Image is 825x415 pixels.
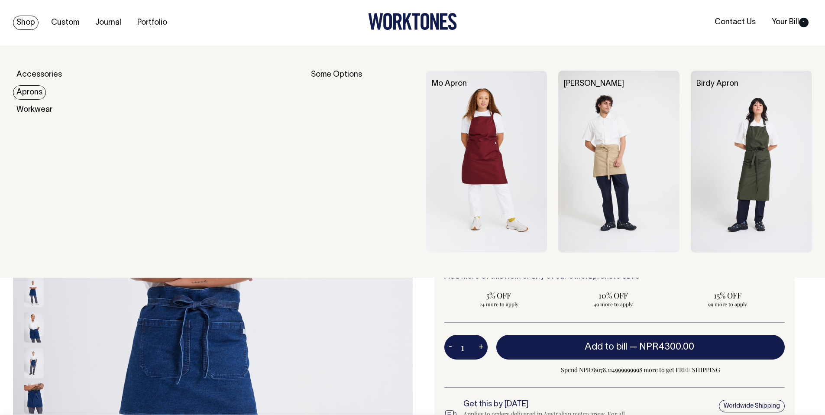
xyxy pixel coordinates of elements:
div: Some Options [311,71,415,253]
span: 10% OFF [563,290,663,301]
span: NPR4300.00 [639,343,694,351]
span: 49 more to apply [563,301,663,308]
input: 15% OFF 99 more to apply [673,288,782,310]
img: Birdy Apron [691,71,812,253]
span: 99 more to apply [677,301,778,308]
span: Spend NPR28078.114999999998 more to get FREE SHIPPING [496,365,785,375]
h6: Get this by [DATE] [463,400,631,409]
span: Add to bill [585,343,627,351]
a: Accessories [13,68,65,82]
span: 1 [799,18,809,27]
a: Aprons [13,85,46,100]
a: aprons [588,273,613,280]
span: 15% OFF [677,290,778,301]
img: Bobby Apron [558,71,679,253]
button: + [474,339,488,356]
a: Mo Apron [432,80,467,88]
img: denim [24,348,44,378]
a: Portfolio [134,16,171,30]
input: 5% OFF 24 more to apply [444,288,553,310]
a: Birdy Apron [696,80,738,88]
a: Workwear [13,103,56,117]
a: Custom [48,16,83,30]
a: [PERSON_NAME] [564,80,624,88]
input: 10% OFF 49 more to apply [559,288,668,310]
a: Contact Us [711,15,759,29]
img: denim [24,277,44,307]
button: Add to bill —NPR4300.00 [496,335,785,359]
img: denim [24,383,44,414]
span: 5% OFF [449,290,549,301]
span: — [629,343,696,351]
a: Journal [92,16,125,30]
a: Your Bill1 [768,15,812,29]
img: denim [24,312,44,343]
img: Mo Apron [426,71,547,253]
a: Shop [13,16,39,30]
span: 24 more to apply [449,301,549,308]
button: - [444,339,456,356]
